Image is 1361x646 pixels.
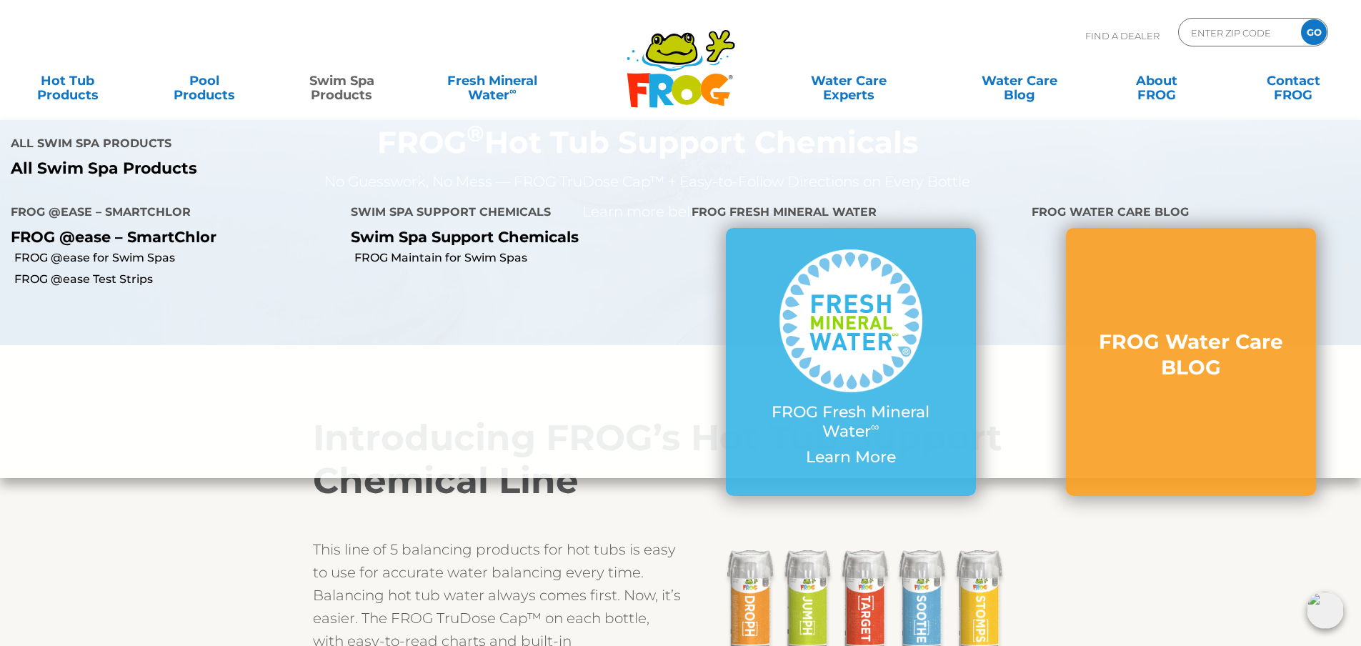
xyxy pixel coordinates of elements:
[1103,66,1210,95] a: AboutFROG
[1085,18,1160,54] p: Find A Dealer
[151,66,258,95] a: PoolProducts
[1095,329,1287,381] h3: FROG Water Care BLOG
[351,228,669,246] p: Swim Spa Support Chemicals
[762,66,935,95] a: Water CareExperts
[966,66,1072,95] a: Water CareBlog
[754,448,947,467] p: Learn More
[14,66,121,95] a: Hot TubProducts
[871,419,879,434] sup: ∞
[11,131,670,159] h4: All Swim Spa Products
[1032,199,1350,228] h4: FROG Water Care BLOG
[11,159,670,178] a: All Swim Spa Products
[11,228,329,246] p: FROG @ease – SmartChlor
[11,199,329,228] h4: FROG @ease – SmartChlor
[754,403,947,441] p: FROG Fresh Mineral Water
[425,66,559,95] a: Fresh MineralWater∞
[1190,22,1286,43] input: Zip Code Form
[289,66,395,95] a: Swim SpaProducts
[509,85,517,96] sup: ∞
[754,249,947,474] a: FROG Fresh Mineral Water∞ Learn More
[1301,19,1327,45] input: GO
[14,250,340,266] a: FROG @ease for Swim Spas
[14,272,340,287] a: FROG @ease Test Strips
[354,250,680,266] a: FROG Maintain for Swim Spas
[1240,66,1347,95] a: ContactFROG
[692,199,1010,228] h4: FROG Fresh Mineral Water
[351,199,669,228] h4: Swim Spa Support Chemicals
[1307,592,1344,629] img: openIcon
[1095,329,1287,395] a: FROG Water Care BLOG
